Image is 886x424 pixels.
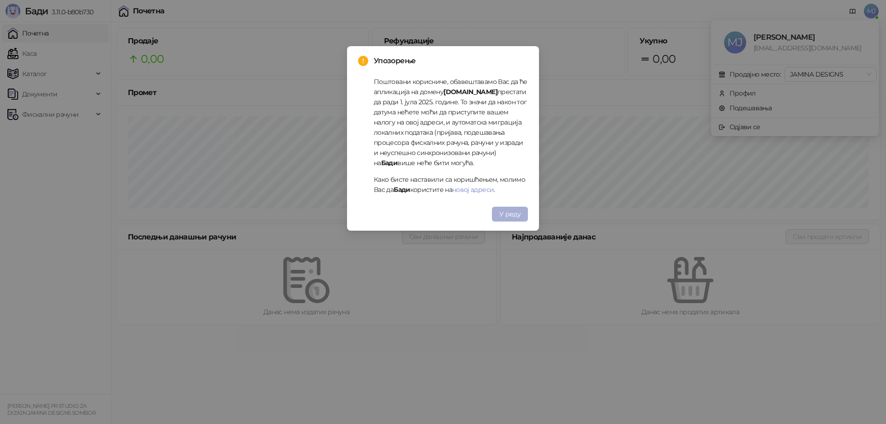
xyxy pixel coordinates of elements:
strong: Бади [381,159,397,167]
a: новој адреси [452,185,494,194]
span: У реду [499,210,521,218]
button: У реду [492,207,528,221]
p: Како бисте наставили са коришћењем, молимо Вас да користите на . [374,174,528,195]
p: Поштовани корисниче, обавештавамо Вас да ће апликација на домену престати да ради 1. јула 2025. г... [374,77,528,168]
span: Упозорење [374,55,528,66]
strong: Бади [394,185,410,194]
strong: [DOMAIN_NAME] [443,88,497,96]
span: exclamation-circle [358,56,368,66]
